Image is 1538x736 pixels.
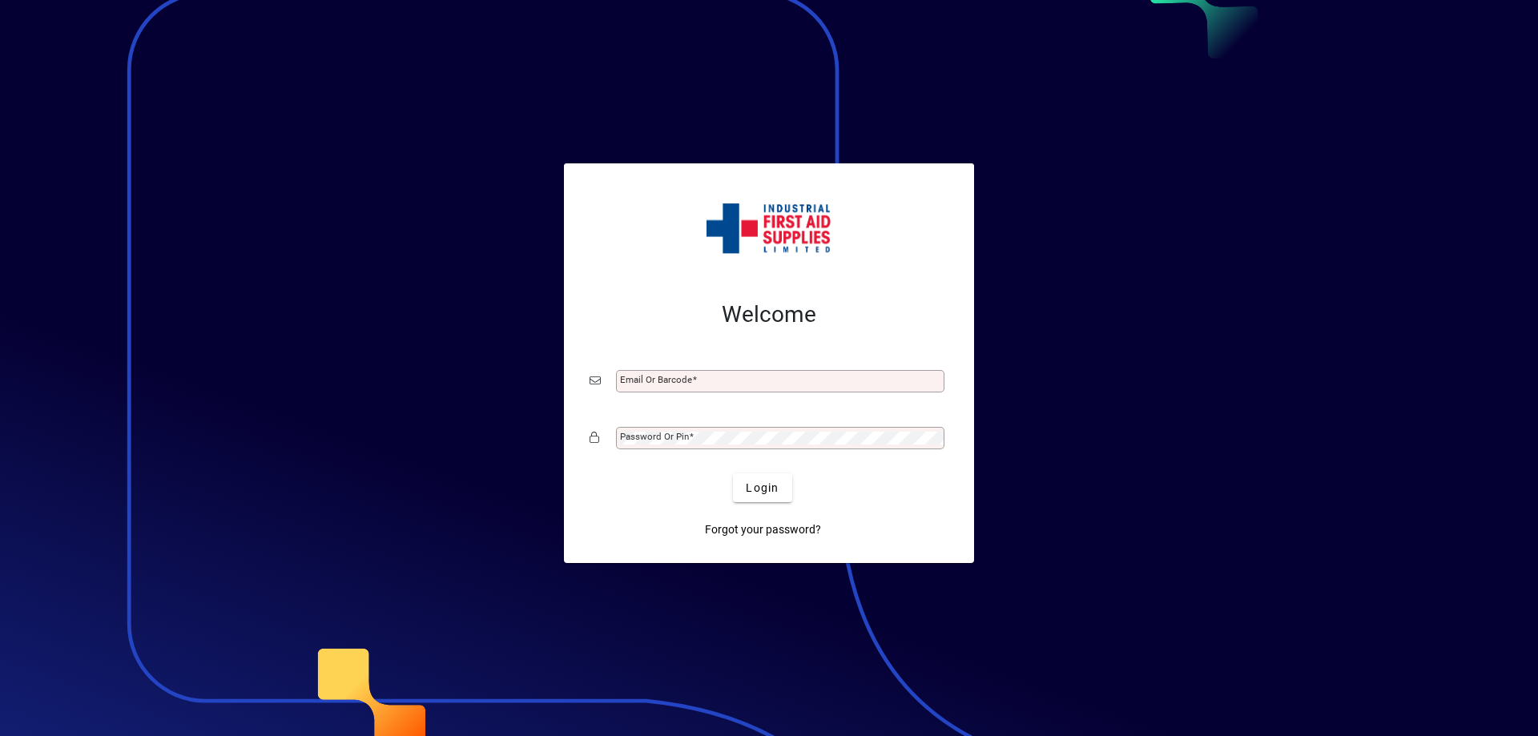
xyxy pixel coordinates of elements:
button: Login [733,473,791,502]
span: Forgot your password? [705,521,821,538]
span: Login [746,480,779,497]
mat-label: Password or Pin [620,431,689,442]
a: Forgot your password? [699,515,827,544]
h2: Welcome [590,301,948,328]
mat-label: Email or Barcode [620,374,692,385]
